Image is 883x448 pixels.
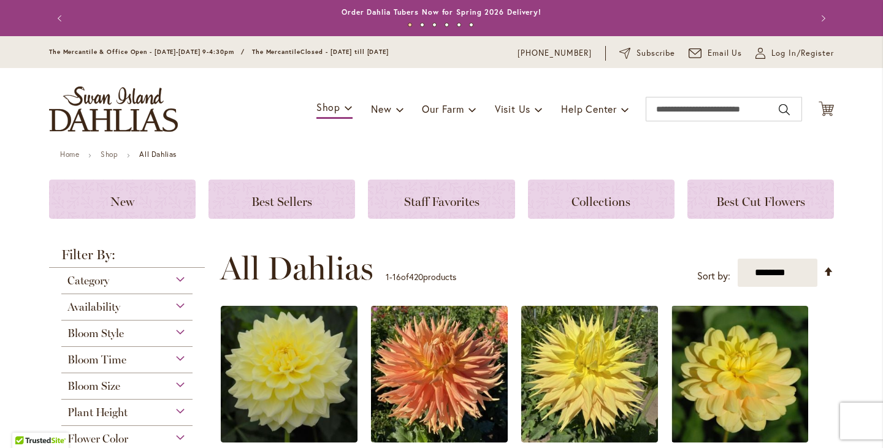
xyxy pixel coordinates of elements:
iframe: Launch Accessibility Center [9,404,44,439]
a: AC Jeri [521,433,658,445]
button: Next [809,6,834,31]
a: AC BEN [371,433,508,445]
a: Order Dahlia Tubers Now for Spring 2026 Delivery! [342,7,541,17]
span: Our Farm [422,102,464,115]
span: 1 [386,271,389,283]
img: AHOY MATEY [671,306,808,442]
span: Shop [316,101,340,113]
span: 420 [409,271,423,283]
span: 16 [392,271,401,283]
span: Bloom Time [67,353,126,366]
img: AC BEN [371,306,508,442]
a: AHOY MATEY [671,433,808,445]
button: 6 of 6 [469,23,473,27]
button: 5 of 6 [457,23,461,27]
span: Closed - [DATE] till [DATE] [300,48,389,56]
a: Email Us [689,47,743,59]
span: Category [67,274,109,287]
a: A-Peeling [221,433,357,445]
a: store logo [49,86,178,132]
span: Bloom Size [67,379,120,393]
span: Collections [571,194,630,209]
button: 2 of 6 [420,23,424,27]
span: Plant Height [67,406,128,419]
span: Best Cut Flowers [716,194,805,209]
button: 1 of 6 [408,23,412,27]
span: The Mercantile & Office Open - [DATE]-[DATE] 9-4:30pm / The Mercantile [49,48,300,56]
a: Best Sellers [208,180,355,219]
a: Staff Favorites [368,180,514,219]
span: Help Center [561,102,617,115]
span: Flower Color [67,432,128,446]
a: Subscribe [619,47,675,59]
span: Staff Favorites [404,194,480,209]
a: Log In/Register [755,47,834,59]
span: Visit Us [495,102,530,115]
span: Best Sellers [251,194,312,209]
span: New [371,102,391,115]
span: New [110,194,134,209]
strong: All Dahlias [139,150,177,159]
a: [PHONE_NUMBER] [518,47,592,59]
a: Shop [101,150,118,159]
button: 3 of 6 [432,23,437,27]
strong: Filter By: [49,248,205,268]
a: New [49,180,196,219]
span: All Dahlias [220,250,373,287]
a: Best Cut Flowers [687,180,834,219]
img: AC Jeri [521,306,658,442]
span: Subscribe [636,47,675,59]
span: Log In/Register [771,47,834,59]
p: - of products [386,267,456,287]
span: Bloom Style [67,327,124,340]
img: A-Peeling [221,306,357,442]
span: Availability [67,300,120,314]
a: Home [60,150,79,159]
label: Sort by: [697,265,730,287]
button: 4 of 6 [445,23,449,27]
button: Previous [49,6,74,31]
span: Email Us [708,47,743,59]
a: Collections [528,180,675,219]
